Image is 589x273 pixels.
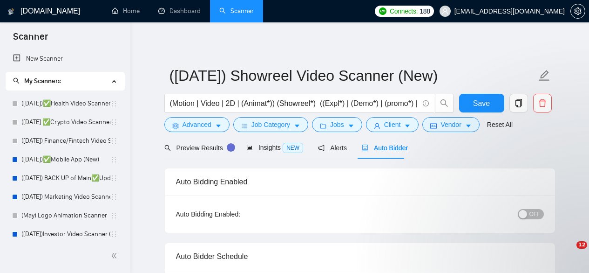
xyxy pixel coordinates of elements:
[6,30,55,49] span: Scanner
[465,122,472,129] span: caret-down
[110,100,118,107] span: holder
[379,7,386,15] img: upwork-logo.png
[459,94,504,112] button: Save
[110,119,118,126] span: holder
[570,7,585,15] a: setting
[423,100,429,106] span: info-circle
[571,7,585,15] span: setting
[435,99,453,107] span: search
[110,137,118,145] span: holder
[219,7,254,15] a: searchScanner
[21,150,110,169] a: ([DATE])✅Mobile App (New)
[170,98,419,109] input: Search Freelance Jobs...
[533,94,552,112] button: delete
[509,94,528,112] button: copy
[538,70,550,82] span: edit
[318,144,347,152] span: Alerts
[422,117,479,132] button: idcardVendorcaret-down
[435,94,454,112] button: search
[21,225,110,244] a: ([DATE])Investor Video Scanner (New)
[110,175,118,182] span: holder
[6,49,124,68] li: New Scanner
[6,113,124,132] li: (2nd, July,2025 ✅Crypto Video Scanner (New)
[348,122,354,129] span: caret-down
[283,143,303,153] span: NEW
[164,144,231,152] span: Preview Results
[176,209,298,219] div: Auto Bidding Enabled:
[112,7,140,15] a: homeHome
[320,122,326,129] span: folder
[430,122,437,129] span: idcard
[169,64,536,87] input: Scanner name...
[330,119,344,130] span: Jobs
[487,119,513,130] a: Reset All
[110,212,118,219] span: holder
[111,251,120,260] span: double-left
[246,144,253,151] span: area-chart
[366,117,419,132] button: userClientcaret-down
[176,243,544,270] div: Auto Bidder Schedule
[473,98,490,109] span: Save
[158,7,201,15] a: dashboardDashboard
[13,49,117,68] a: New Scanner
[362,145,368,151] span: robot
[21,132,110,150] a: ([DATE]) Finance/Fintech Video Scanner (New)
[318,145,325,151] span: notification
[294,122,300,129] span: caret-down
[6,150,124,169] li: (2nd, July, 2025)✅Mobile App (New)
[6,206,124,225] li: (May) Logo Animation Scanner
[110,156,118,163] span: holder
[110,231,118,238] span: holder
[6,94,124,113] li: (2nd, July,2025)✅Health Video Scanner
[233,117,308,132] button: barsJob Categorycaret-down
[8,4,14,19] img: logo
[6,132,124,150] li: (2nd, July, 2025) Finance/Fintech Video Scanner (New)
[440,119,461,130] span: Vendor
[6,225,124,244] li: (2nd, July, 2025)Investor Video Scanner (New)
[557,241,580,264] iframe: Intercom live chat
[6,188,124,206] li: (2nd, July, 2025) Marketing Video Scanner
[442,8,448,14] span: user
[570,4,585,19] button: setting
[251,119,290,130] span: Job Category
[215,122,222,129] span: caret-down
[21,206,110,225] a: (May) Logo Animation Scanner
[21,113,110,132] a: ([DATE] ✅Crypto Video Scanner (New)
[21,94,110,113] a: ([DATE])✅Health Video Scanner
[13,77,61,85] span: My Scanners
[241,122,248,129] span: bars
[534,99,551,107] span: delete
[227,143,235,152] div: Tooltip anchor
[362,144,408,152] span: Auto Bidder
[110,193,118,201] span: holder
[24,77,61,85] span: My Scanners
[21,188,110,206] a: ([DATE]) Marketing Video Scanner
[164,145,171,151] span: search
[176,168,544,195] div: Auto Bidding Enabled
[183,119,211,130] span: Advanced
[6,169,124,188] li: (2nd, July, 2025) BACK UP of Main✅Updated SaaS (from march) - Reggie + Nik
[576,241,587,249] span: 12
[404,122,411,129] span: caret-down
[172,122,179,129] span: setting
[246,144,303,151] span: Insights
[312,117,362,132] button: folderJobscaret-down
[384,119,401,130] span: Client
[510,99,528,107] span: copy
[21,169,110,188] a: ([DATE]) BACK UP of Main✅Updated SaaS (from march) - [PERSON_NAME] + Nik
[374,122,380,129] span: user
[390,6,418,16] span: Connects:
[420,6,430,16] span: 188
[13,77,20,84] span: search
[164,117,230,132] button: settingAdvancedcaret-down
